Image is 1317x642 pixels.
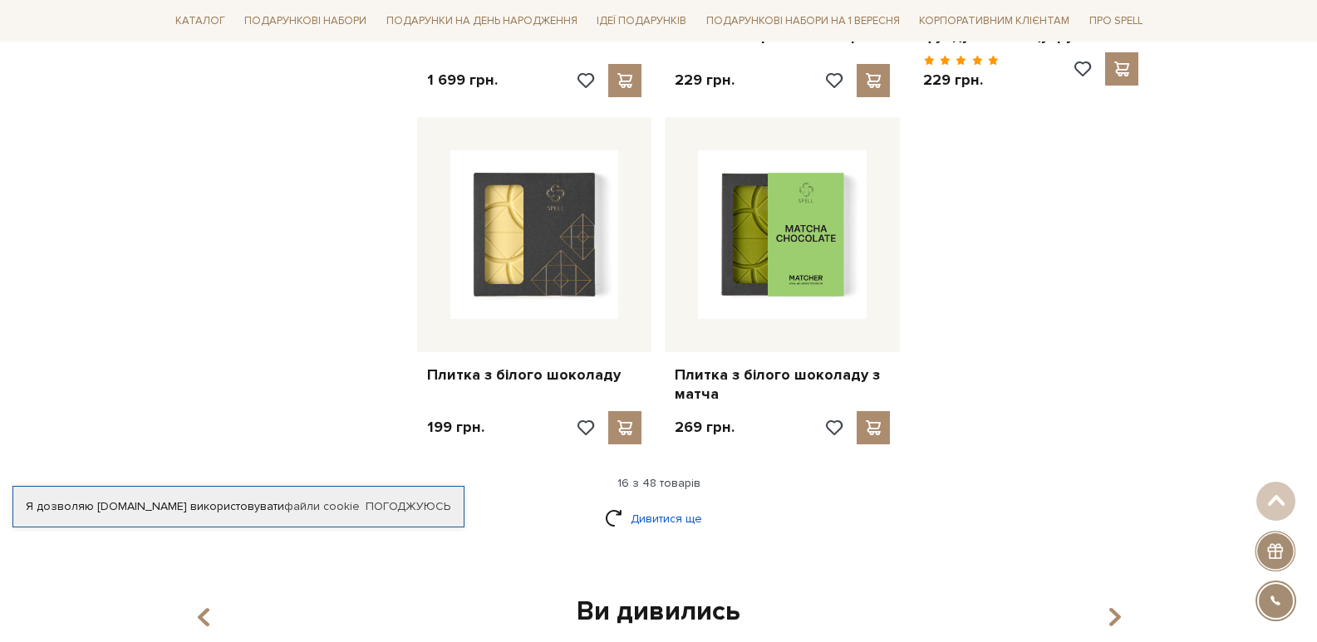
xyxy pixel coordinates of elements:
a: Корпоративним клієнтам [912,7,1076,35]
a: Плитка з білого шоколаду з матча [675,365,890,404]
p: 229 грн. [923,71,999,90]
a: Про Spell [1083,8,1149,34]
div: Я дозволяю [DOMAIN_NAME] використовувати [13,499,464,514]
div: Ви дивились [179,595,1139,630]
a: Каталог [169,8,232,34]
p: 1 699 грн. [427,71,498,90]
a: Подарункові набори [238,8,373,34]
a: файли cookie [284,499,360,513]
p: 229 грн. [675,71,735,90]
a: Подарункові набори на 1 Вересня [700,7,907,35]
p: 199 грн. [427,418,484,437]
a: Погоджуюсь [366,499,450,514]
a: Подарунки на День народження [380,8,584,34]
p: 269 грн. [675,418,735,437]
a: Дивитися ще [605,504,713,533]
a: Плитка з білого шоколаду [427,365,642,385]
div: 16 з 48 товарів [162,476,1156,491]
a: Ідеї подарунків [590,8,693,34]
